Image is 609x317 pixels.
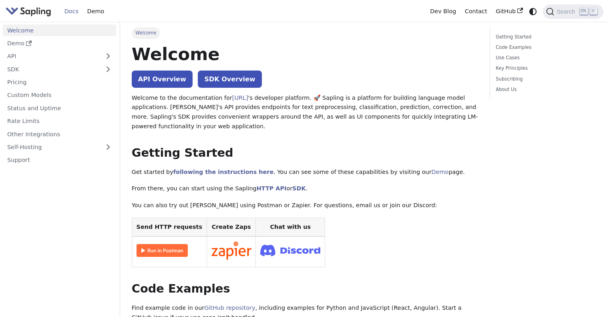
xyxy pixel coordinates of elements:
p: Get started by . You can see some of these capabilities by visiting our page. [132,168,478,177]
a: GitHub repository [204,305,255,311]
a: Self-Hosting [3,141,116,153]
a: Subscribing [496,75,595,83]
a: Custom Models [3,89,116,101]
nav: Breadcrumbs [132,27,478,38]
span: Welcome [132,27,160,38]
h2: Code Examples [132,282,478,296]
a: Other Integrations [3,128,116,140]
a: Code Examples [496,44,595,51]
th: Send HTTP requests [132,218,207,236]
img: Join Discord [260,242,320,258]
a: GitHub [491,5,527,18]
a: Docs [60,5,83,18]
img: Connect in Zapier [211,241,251,260]
th: Chat with us [256,218,325,236]
a: SDK [292,185,306,192]
a: Key Principles [496,65,595,72]
button: Expand sidebar category 'SDK' [100,63,116,75]
button: Search (Ctrl+K) [543,4,603,19]
button: Switch between dark and light mode (currently system mode) [527,6,539,17]
p: You can also try out [PERSON_NAME] using Postman or Zapier. For questions, email us or join our D... [132,201,478,210]
a: Demo [83,5,109,18]
h1: Welcome [132,43,478,65]
span: Search [554,8,580,15]
a: Rate Limits [3,115,116,127]
a: About Us [496,86,595,93]
a: Pricing [3,77,116,88]
p: Welcome to the documentation for 's developer platform. 🚀 Sapling is a platform for building lang... [132,93,478,131]
kbd: K [589,8,597,15]
a: Status and Uptime [3,102,116,114]
th: Create Zaps [207,218,256,236]
a: Use Cases [496,54,595,62]
a: API Overview [132,71,193,88]
img: Run in Postman [137,244,188,257]
button: Expand sidebar category 'API' [100,50,116,62]
a: Getting Started [496,33,595,41]
h2: Getting Started [132,146,478,160]
a: Dev Blog [426,5,460,18]
a: API [3,50,100,62]
a: Contact [460,5,492,18]
a: SDK [3,63,100,75]
img: Sapling.ai [6,6,51,17]
a: HTTP API [257,185,287,192]
a: [URL] [232,95,248,101]
a: SDK Overview [198,71,261,88]
a: Support [3,154,116,166]
a: Welcome [3,24,116,36]
a: Demo [3,38,116,49]
a: Demo [432,169,449,175]
a: Sapling.ai [6,6,54,17]
a: following the instructions here [173,169,273,175]
p: From there, you can start using the Sapling or . [132,184,478,194]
